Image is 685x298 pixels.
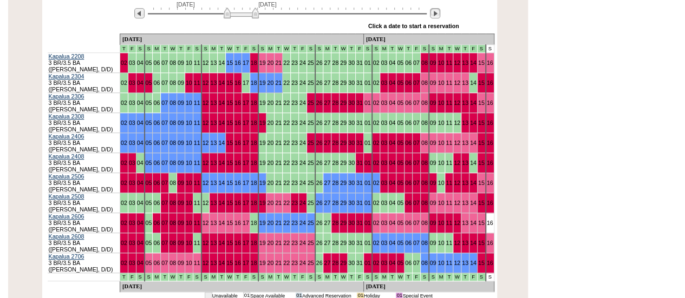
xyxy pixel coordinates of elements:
[348,140,355,146] a: 30
[121,180,127,186] a: 02
[146,180,152,186] a: 05
[405,140,412,146] a: 06
[234,140,241,146] a: 16
[340,140,347,146] a: 29
[226,59,233,66] a: 15
[462,80,468,86] a: 13
[49,73,84,80] a: Kapalua 2304
[194,80,200,86] a: 11
[178,80,184,86] a: 09
[299,100,306,106] a: 24
[137,180,143,186] a: 04
[421,160,428,166] a: 08
[299,140,306,146] a: 24
[356,100,363,106] a: 31
[146,59,152,66] a: 05
[267,59,273,66] a: 20
[291,140,298,146] a: 23
[194,140,200,146] a: 11
[356,160,363,166] a: 31
[267,120,273,126] a: 20
[153,120,160,126] a: 06
[397,100,403,106] a: 05
[454,80,460,86] a: 12
[462,120,468,126] a: 13
[291,100,298,106] a: 23
[470,120,477,126] a: 14
[291,160,298,166] a: 23
[446,140,452,146] a: 11
[381,59,387,66] a: 03
[478,160,485,166] a: 15
[478,120,485,126] a: 15
[178,140,184,146] a: 09
[121,140,127,146] a: 02
[397,160,403,166] a: 05
[324,100,330,106] a: 27
[129,140,135,146] a: 03
[218,80,225,86] a: 14
[129,120,135,126] a: 03
[251,140,257,146] a: 18
[267,140,273,146] a: 20
[259,140,266,146] a: 19
[430,100,436,106] a: 09
[389,160,395,166] a: 04
[299,80,306,86] a: 24
[332,100,338,106] a: 28
[291,120,298,126] a: 23
[308,140,314,146] a: 25
[332,120,338,126] a: 28
[397,59,403,66] a: 05
[413,140,420,146] a: 07
[454,120,460,126] a: 12
[218,59,225,66] a: 14
[364,100,371,106] a: 01
[470,160,477,166] a: 14
[446,80,452,86] a: 11
[470,59,477,66] a: 14
[283,80,290,86] a: 22
[397,120,403,126] a: 05
[186,120,192,126] a: 10
[203,100,209,106] a: 12
[194,100,200,106] a: 11
[146,120,152,126] a: 05
[121,120,127,126] a: 02
[203,59,209,66] a: 12
[129,59,135,66] a: 03
[129,80,135,86] a: 03
[146,160,152,166] a: 05
[153,100,160,106] a: 06
[243,59,249,66] a: 17
[275,160,282,166] a: 21
[430,80,436,86] a: 09
[283,120,290,126] a: 22
[340,80,347,86] a: 29
[299,160,306,166] a: 24
[137,80,143,86] a: 04
[153,160,160,166] a: 06
[324,140,330,146] a: 27
[316,100,323,106] a: 26
[316,59,323,66] a: 26
[226,120,233,126] a: 15
[275,59,282,66] a: 21
[178,100,184,106] a: 09
[178,160,184,166] a: 09
[389,140,395,146] a: 04
[421,120,428,126] a: 08
[146,80,152,86] a: 05
[299,120,306,126] a: 24
[169,80,176,86] a: 08
[134,8,145,18] img: Previous
[283,100,290,106] a: 22
[373,160,380,166] a: 02
[340,100,347,106] a: 29
[267,160,273,166] a: 20
[49,93,84,100] a: Kapalua 2306
[381,140,387,146] a: 03
[348,120,355,126] a: 30
[364,140,371,146] a: 01
[283,160,290,166] a: 22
